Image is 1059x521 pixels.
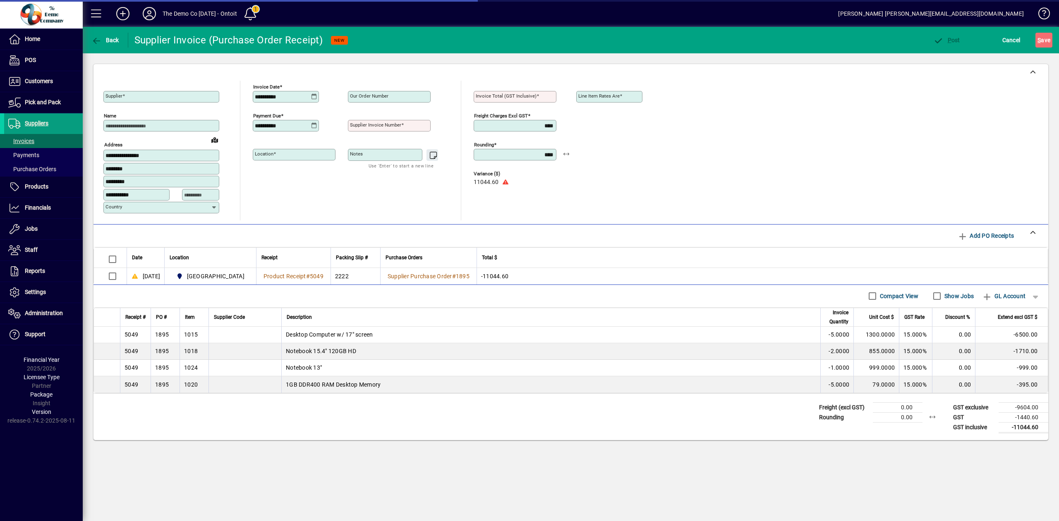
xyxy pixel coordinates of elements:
[8,138,34,144] span: Invoices
[853,343,899,360] td: 855.0000
[214,313,245,322] span: Supplier Code
[310,273,323,280] span: 5049
[482,253,1037,262] div: Total $
[943,292,974,300] label: Show Jobs
[386,253,422,262] span: Purchase Orders
[815,412,873,422] td: Rounding
[456,273,470,280] span: 1895
[4,134,83,148] a: Invoices
[820,343,853,360] td: -2.0000
[151,327,180,343] td: 1895
[1037,37,1041,43] span: S
[4,177,83,197] a: Products
[369,161,434,170] mat-hint: Use 'Enter' to start a new line
[25,289,46,295] span: Settings
[853,376,899,393] td: 79.0000
[25,310,63,316] span: Administration
[998,313,1037,322] span: Extend excl GST $
[287,313,312,322] span: Description
[820,327,853,343] td: -5.0000
[331,268,380,284] td: 2222
[4,50,83,71] a: POS
[975,376,1048,393] td: -395.00
[474,113,528,119] mat-label: Freight charges excl GST
[105,93,122,99] mat-label: Supplier
[4,148,83,162] a: Payments
[25,120,48,127] span: Suppliers
[853,327,899,343] td: 1300.0000
[477,268,1048,284] td: -11044.60
[25,99,61,105] span: Pick and Pack
[281,343,820,360] td: Notebook 15.4" 120GB HD
[945,313,970,322] span: Discount %
[173,271,248,281] span: Auckland
[999,412,1048,422] td: -1440.60
[143,272,161,280] span: [DATE]
[4,198,83,218] a: Financials
[975,360,1048,376] td: -999.00
[30,391,53,398] span: Package
[578,93,620,99] mat-label: Line item rates are
[975,343,1048,360] td: -1710.00
[89,33,121,48] button: Back
[208,133,221,146] a: View on map
[899,327,932,343] td: 15.000%
[4,29,83,50] a: Home
[949,412,999,422] td: GST
[261,253,278,262] span: Receipt
[820,376,853,393] td: -5.0000
[334,38,345,43] span: NEW
[1000,33,1023,48] button: Cancel
[949,402,999,412] td: GST exclusive
[184,347,198,355] div: 1018
[156,313,167,322] span: PO #
[132,253,159,262] div: Date
[336,253,368,262] span: Packing Slip #
[25,331,46,337] span: Support
[253,113,281,119] mat-label: Payment due
[932,360,975,376] td: 0.00
[878,292,918,300] label: Compact View
[25,204,51,211] span: Financials
[899,376,932,393] td: 15.000%
[1032,2,1049,29] a: Knowledge Base
[954,228,1017,243] button: Add PO Receipts
[185,313,195,322] span: Item
[151,343,180,360] td: 1895
[4,303,83,324] a: Administration
[1037,33,1050,47] span: ave
[873,402,922,412] td: 0.00
[949,422,999,433] td: GST inclusive
[8,166,56,172] span: Purchase Orders
[163,7,237,20] div: The Demo Co [DATE] - Ontoit
[4,282,83,303] a: Settings
[474,179,498,186] span: 11044.60
[261,253,326,262] div: Receipt
[975,327,1048,343] td: -6500.00
[151,360,180,376] td: 1895
[869,313,894,322] span: Unit Cost $
[184,363,198,372] div: 1024
[978,289,1030,304] button: GL Account
[350,151,363,157] mat-label: Notes
[32,409,51,415] span: Version
[8,152,39,158] span: Payments
[25,183,48,190] span: Products
[120,376,151,393] td: 5049
[476,93,537,99] mat-label: Invoice Total (GST inclusive)
[899,343,932,360] td: 15.000%
[110,6,136,21] button: Add
[120,360,151,376] td: 5049
[281,360,820,376] td: Notebook 13"
[170,253,189,262] span: Location
[958,229,1014,242] span: Add PO Receipts
[24,374,60,380] span: Licensee Type
[4,261,83,282] a: Reports
[350,122,401,128] mat-label: Supplier invoice number
[134,33,323,47] div: Supplier Invoice (Purchase Order Receipt)
[388,273,452,280] span: Supplier Purchase Order
[184,380,198,389] div: 1020
[999,402,1048,412] td: -9604.00
[4,219,83,239] a: Jobs
[253,84,280,90] mat-label: Invoice date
